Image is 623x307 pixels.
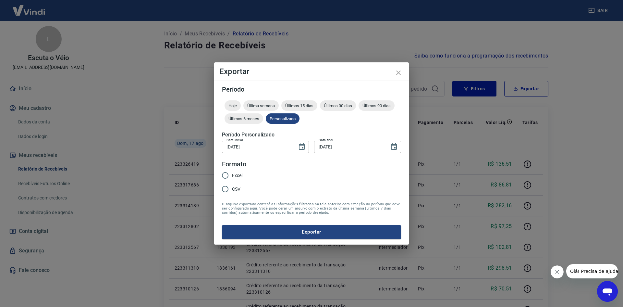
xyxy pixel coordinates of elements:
[566,264,618,278] iframe: Mensagem da empresa
[387,140,400,153] button: Choose date, selected date is 17 de ago de 2025
[266,116,299,121] span: Personalizado
[597,281,618,302] iframe: Botão para abrir a janela de mensagens
[225,113,263,124] div: Últimos 6 meses
[225,100,241,111] div: Hoje
[551,265,564,278] iframe: Fechar mensagem
[281,100,317,111] div: Últimos 15 dias
[225,116,263,121] span: Últimos 6 meses
[243,100,279,111] div: Última semana
[266,113,299,124] div: Personalizado
[319,138,333,143] label: Data final
[222,160,246,169] legend: Formato
[222,132,401,138] h5: Período Personalizado
[222,141,293,153] input: DD/MM/YYYY
[225,103,241,108] span: Hoje
[320,100,356,111] div: Últimos 30 dias
[243,103,279,108] span: Última semana
[222,86,401,93] h5: Período
[391,65,406,81] button: close
[320,103,356,108] span: Últimos 30 dias
[295,140,308,153] button: Choose date, selected date is 15 de ago de 2025
[222,225,401,239] button: Exportar
[232,172,242,179] span: Excel
[222,202,401,215] span: O arquivo exportado conterá as informações filtradas na tela anterior com exceção do período que ...
[281,103,317,108] span: Últimos 15 dias
[219,68,404,75] h4: Exportar
[232,186,240,193] span: CSV
[359,100,395,111] div: Últimos 90 dias
[314,141,385,153] input: DD/MM/YYYY
[226,138,243,143] label: Data inicial
[359,103,395,108] span: Últimos 90 dias
[4,5,55,10] span: Olá! Precisa de ajuda?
